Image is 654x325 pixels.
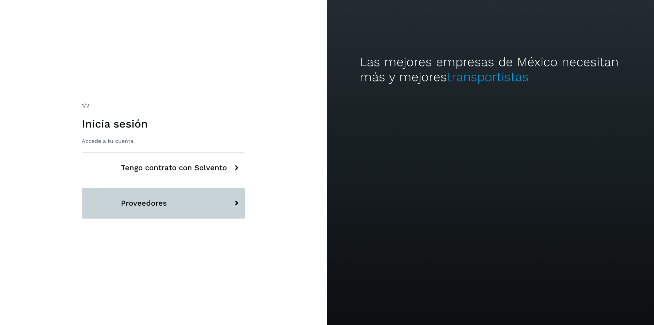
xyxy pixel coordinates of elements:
button: Proveedores [82,188,245,219]
div: /2 [82,102,245,110]
span: Tengo contrato con Solvento [121,164,227,172]
span: Proveedores [121,199,167,207]
h1: Inicia sesión [82,117,245,130]
p: Accede a tu cuenta [82,138,245,144]
span: 1 [82,102,84,109]
button: Tengo contrato con Solvento [82,152,245,183]
h2: Las mejores empresas de México necesitan más y mejores [360,55,621,85]
span: transportistas [447,70,529,84]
